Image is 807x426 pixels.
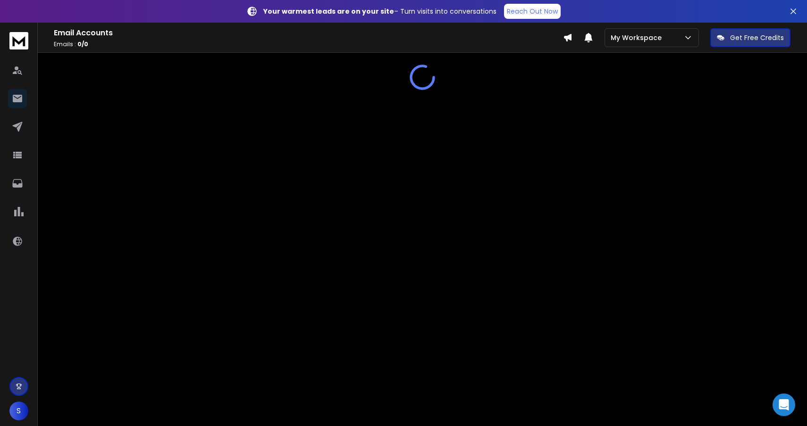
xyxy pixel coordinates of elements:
[710,28,790,47] button: Get Free Credits
[611,33,665,42] p: My Workspace
[77,40,88,48] span: 0 / 0
[263,7,394,16] strong: Your warmest leads are on your site
[504,4,561,19] a: Reach Out Now
[9,32,28,49] img: logo
[263,7,496,16] p: – Turn visits into conversations
[9,401,28,420] button: S
[730,33,784,42] p: Get Free Credits
[773,393,795,416] div: Open Intercom Messenger
[54,41,563,48] p: Emails :
[54,27,563,39] h1: Email Accounts
[507,7,558,16] p: Reach Out Now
